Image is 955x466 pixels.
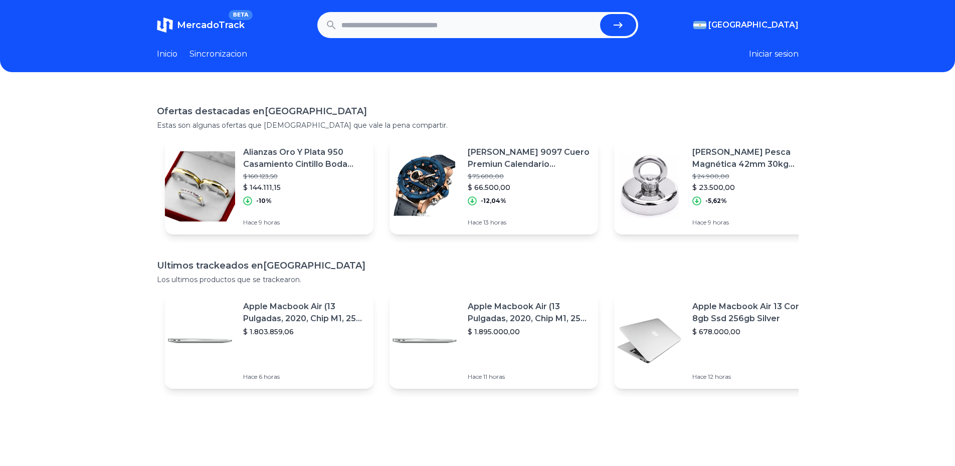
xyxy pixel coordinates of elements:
p: Hace 13 horas [468,218,590,226]
a: Featured imageApple Macbook Air 13 Core I5 8gb Ssd 256gb Silver$ 678.000,00Hace 12 horas [614,293,823,389]
img: Featured image [390,306,460,376]
p: -10% [256,197,272,205]
p: -12,04% [481,197,506,205]
p: $ 66.500,00 [468,182,590,192]
p: $ 678.000,00 [692,327,815,337]
p: Hace 11 horas [468,373,590,381]
p: Apple Macbook Air (13 Pulgadas, 2020, Chip M1, 256 Gb De Ssd, 8 Gb De Ram) - Plata [468,301,590,325]
p: $ 160.123,50 [243,172,365,180]
a: Featured imageAlianzas Oro Y Plata 950 Casamiento Cintillo Boda Combo 4$ 160.123,50$ 144.111,15-1... [165,138,373,235]
span: MercadoTrack [177,20,245,31]
a: Featured image[PERSON_NAME] Pesca Magnética 42mm 30kg Detector De Metales$ 24.900,00$ 23.500,00-5... [614,138,823,235]
a: Sincronizacion [189,48,247,60]
p: Apple Macbook Air 13 Core I5 8gb Ssd 256gb Silver [692,301,815,325]
p: Apple Macbook Air (13 Pulgadas, 2020, Chip M1, 256 Gb De Ssd, 8 Gb De Ram) - Plata [243,301,365,325]
p: $ 1.895.000,00 [468,327,590,337]
h1: Ofertas destacadas en [GEOGRAPHIC_DATA] [157,104,799,118]
img: Featured image [165,306,235,376]
img: Featured image [614,151,684,221]
p: Estas son algunas ofertas que [DEMOGRAPHIC_DATA] que vale la pena compartir. [157,120,799,130]
img: Featured image [390,151,460,221]
p: Hace 9 horas [692,218,815,226]
p: $ 23.500,00 [692,182,815,192]
p: Hace 12 horas [692,373,815,381]
a: Featured imageApple Macbook Air (13 Pulgadas, 2020, Chip M1, 256 Gb De Ssd, 8 Gb De Ram) - Plata$... [165,293,373,389]
p: Alianzas Oro Y Plata 950 Casamiento Cintillo Boda Combo 4 [243,146,365,170]
p: $ 75.600,00 [468,172,590,180]
p: [PERSON_NAME] Pesca Magnética 42mm 30kg Detector De Metales [692,146,815,170]
img: Featured image [165,151,235,221]
img: Featured image [614,306,684,376]
h1: Ultimos trackeados en [GEOGRAPHIC_DATA] [157,259,799,273]
span: [GEOGRAPHIC_DATA] [708,19,799,31]
p: $ 1.803.859,06 [243,327,365,337]
button: [GEOGRAPHIC_DATA] [693,19,799,31]
p: $ 144.111,15 [243,182,365,192]
img: MercadoTrack [157,17,173,33]
a: Featured imageApple Macbook Air (13 Pulgadas, 2020, Chip M1, 256 Gb De Ssd, 8 Gb De Ram) - Plata$... [390,293,598,389]
p: -5,62% [705,197,727,205]
span: BETA [229,10,252,20]
a: MercadoTrackBETA [157,17,245,33]
a: Inicio [157,48,177,60]
p: Hace 9 horas [243,218,365,226]
p: [PERSON_NAME] 9097 Cuero Premiun Calendario [PERSON_NAME] [468,146,590,170]
img: Argentina [693,21,706,29]
p: $ 24.900,00 [692,172,815,180]
p: Hace 6 horas [243,373,365,381]
button: Iniciar sesion [749,48,799,60]
p: Los ultimos productos que se trackearon. [157,275,799,285]
a: Featured image[PERSON_NAME] 9097 Cuero Premiun Calendario [PERSON_NAME]$ 75.600,00$ 66.500,00-12,... [390,138,598,235]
